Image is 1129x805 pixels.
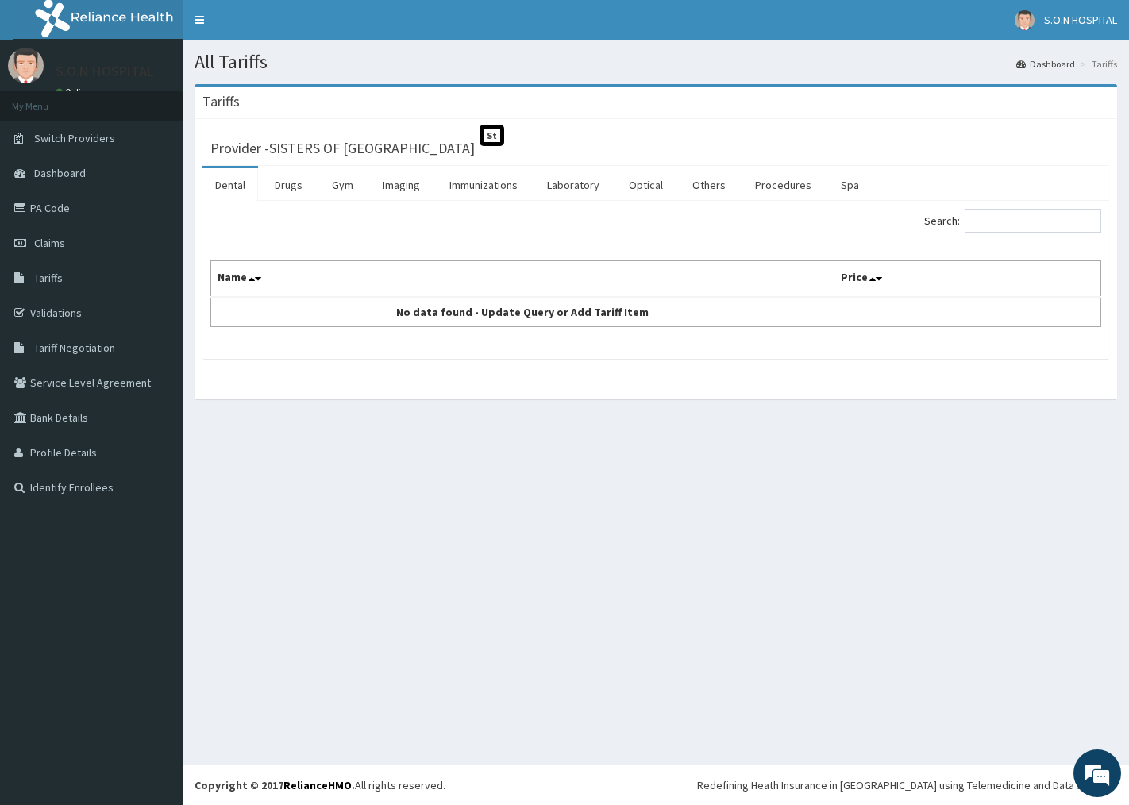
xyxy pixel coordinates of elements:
[211,297,834,327] td: No data found - Update Query or Add Tariff Item
[437,168,530,202] a: Immunizations
[924,209,1101,233] label: Search:
[262,168,315,202] a: Drugs
[34,166,86,180] span: Dashboard
[34,236,65,250] span: Claims
[183,765,1129,805] footer: All rights reserved.
[828,168,872,202] a: Spa
[680,168,738,202] a: Others
[742,168,824,202] a: Procedures
[211,261,834,298] th: Name
[616,168,676,202] a: Optical
[195,52,1117,72] h1: All Tariffs
[480,125,504,146] span: St
[56,87,94,98] a: Online
[202,168,258,202] a: Dental
[697,777,1117,793] div: Redefining Heath Insurance in [GEOGRAPHIC_DATA] using Telemedicine and Data Science!
[34,271,63,285] span: Tariffs
[195,778,355,792] strong: Copyright © 2017 .
[34,131,115,145] span: Switch Providers
[1044,13,1117,27] span: S.O.N HOSPITAL
[319,168,366,202] a: Gym
[34,341,115,355] span: Tariff Negotiation
[1015,10,1035,30] img: User Image
[834,261,1100,298] th: Price
[56,64,154,79] p: S.O.N HOSPITAL
[283,778,352,792] a: RelianceHMO
[210,141,475,156] h3: Provider - SISTERS OF [GEOGRAPHIC_DATA]
[370,168,433,202] a: Imaging
[8,48,44,83] img: User Image
[534,168,612,202] a: Laboratory
[1016,57,1075,71] a: Dashboard
[1077,57,1117,71] li: Tariffs
[202,94,240,109] h3: Tariffs
[965,209,1101,233] input: Search:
